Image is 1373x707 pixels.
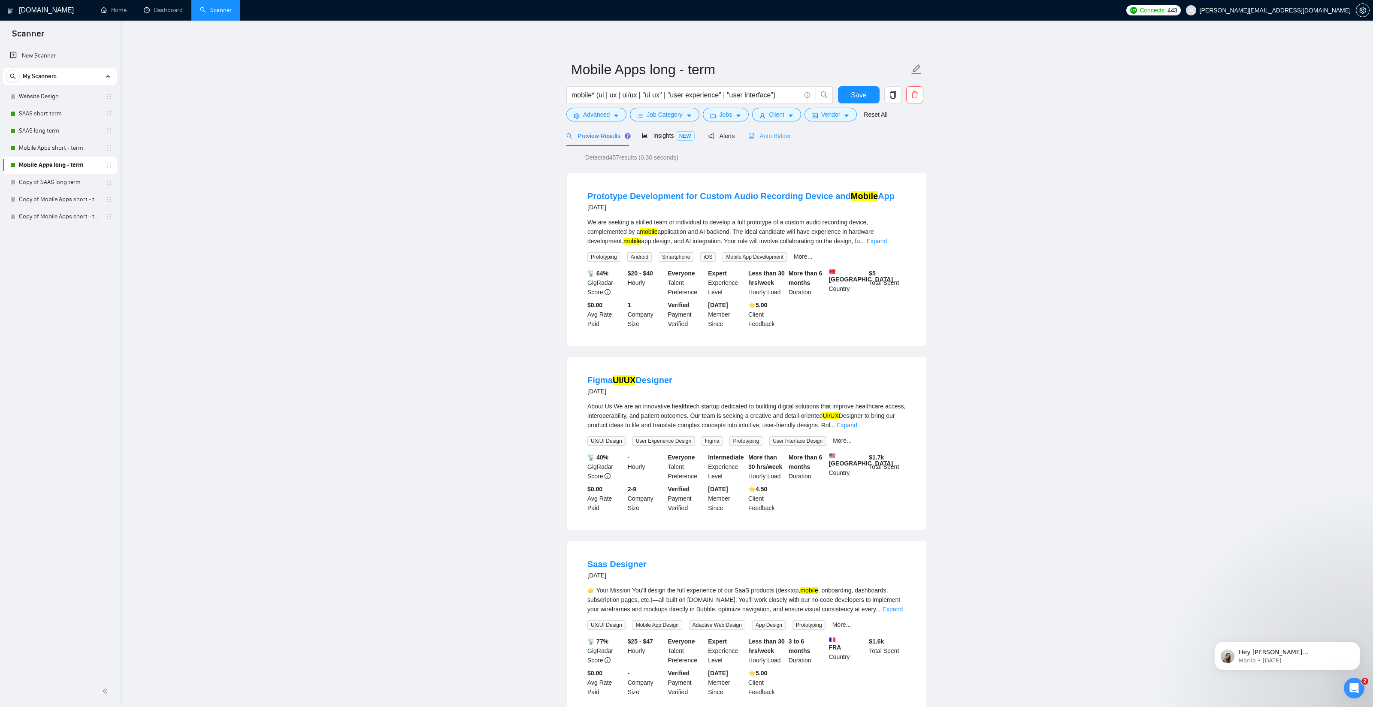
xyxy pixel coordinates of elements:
b: [DATE] [708,670,728,677]
span: Client [769,110,784,119]
b: ⭐️ 4.50 [748,486,767,492]
b: [DATE] [708,302,728,308]
mark: Mobile [851,191,878,201]
div: Member Since [706,668,747,697]
span: user [1188,7,1194,13]
span: Job Category [647,110,682,119]
div: About Us We are an innovative healthtech startup dedicated to building digital solutions that imp... [587,402,906,430]
span: User Experience Design [632,436,695,446]
b: Verified [668,486,690,492]
b: $ 1.7k [869,454,884,461]
a: Website Design [19,88,100,105]
div: Company Size [626,668,666,697]
span: 443 [1167,6,1177,15]
b: 📡 40% [587,454,608,461]
div: Country [827,453,868,481]
div: Hourly Load [747,637,787,665]
span: Smartphone [659,252,693,262]
span: folder [710,112,716,119]
b: Less than 30 hrs/week [748,638,785,654]
span: search [6,73,19,79]
b: Verified [668,670,690,677]
button: settingAdvancedcaret-down [566,108,626,121]
b: Everyone [668,270,695,277]
div: [DATE] [587,386,672,396]
span: Vendor [821,110,840,119]
button: setting [1356,3,1370,17]
span: info-circle [804,92,810,98]
b: More than 30 hrs/week [748,454,782,470]
a: Copy of Mobile Apps short - term [19,208,100,225]
b: [GEOGRAPHIC_DATA] [829,269,893,283]
span: caret-down [735,112,741,119]
mark: mobile [800,587,818,594]
a: Copy of SAAS long term [19,174,100,191]
span: Mobile App Development [723,252,786,262]
a: dashboardDashboard [144,6,183,14]
img: 🇳🇴 [829,269,835,275]
a: Mobile Apps short - term [19,139,100,157]
span: ... [876,606,881,613]
b: $25 - $47 [628,638,653,645]
div: Experience Level [706,269,747,297]
div: Hourly [626,637,666,665]
a: Expand [867,238,887,245]
div: Hourly Load [747,453,787,481]
li: My Scanners [3,68,117,225]
span: area-chart [642,133,648,139]
div: GigRadar Score [586,269,626,297]
a: Prototype Development for Custom Audio Recording Device andMobileApp [587,191,895,201]
a: searchScanner [200,6,232,14]
div: Experience Level [706,637,747,665]
a: More... [832,621,851,628]
span: notification [708,133,714,139]
span: Adaptive Web Design [689,620,745,630]
img: 🇫🇷 [829,637,835,643]
mark: UI/UX [823,412,838,419]
div: GigRadar Score [586,453,626,481]
img: upwork-logo.png [1130,7,1137,14]
b: - [628,670,630,677]
span: Preview Results [566,133,628,139]
div: Total Spent [867,453,907,481]
a: setting [1356,7,1370,14]
mark: mobile [640,228,657,235]
b: FRA [829,637,866,651]
div: Tooltip anchor [624,132,632,140]
img: 🇺🇸 [829,453,835,459]
img: logo [7,4,13,18]
input: Search Freelance Jobs... [572,90,801,100]
b: Expert [708,638,727,645]
span: Advanced [583,110,610,119]
span: holder [106,179,112,186]
div: Member Since [706,484,747,513]
div: Experience Level [706,453,747,481]
span: Prototyping [792,620,826,630]
span: caret-down [844,112,850,119]
span: search [566,133,572,139]
span: 2 [1361,678,1368,685]
span: robot [748,133,754,139]
div: Member Since [706,300,747,329]
button: search [816,86,833,103]
span: setting [1356,7,1369,14]
span: holder [106,196,112,203]
b: $0.00 [587,486,602,492]
span: Prototyping [729,436,762,446]
b: More than 6 months [789,270,823,286]
b: 1 [628,302,631,308]
span: holder [106,127,112,134]
div: Client Feedback [747,300,787,329]
b: - [628,454,630,461]
a: Expand [883,606,903,613]
span: ... [830,422,835,429]
span: Scanner [5,27,51,45]
span: idcard [812,112,818,119]
b: Expert [708,270,727,277]
a: Reset All [864,110,887,119]
span: bars [637,112,643,119]
div: Duration [787,637,827,665]
div: Payment Verified [666,300,707,329]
